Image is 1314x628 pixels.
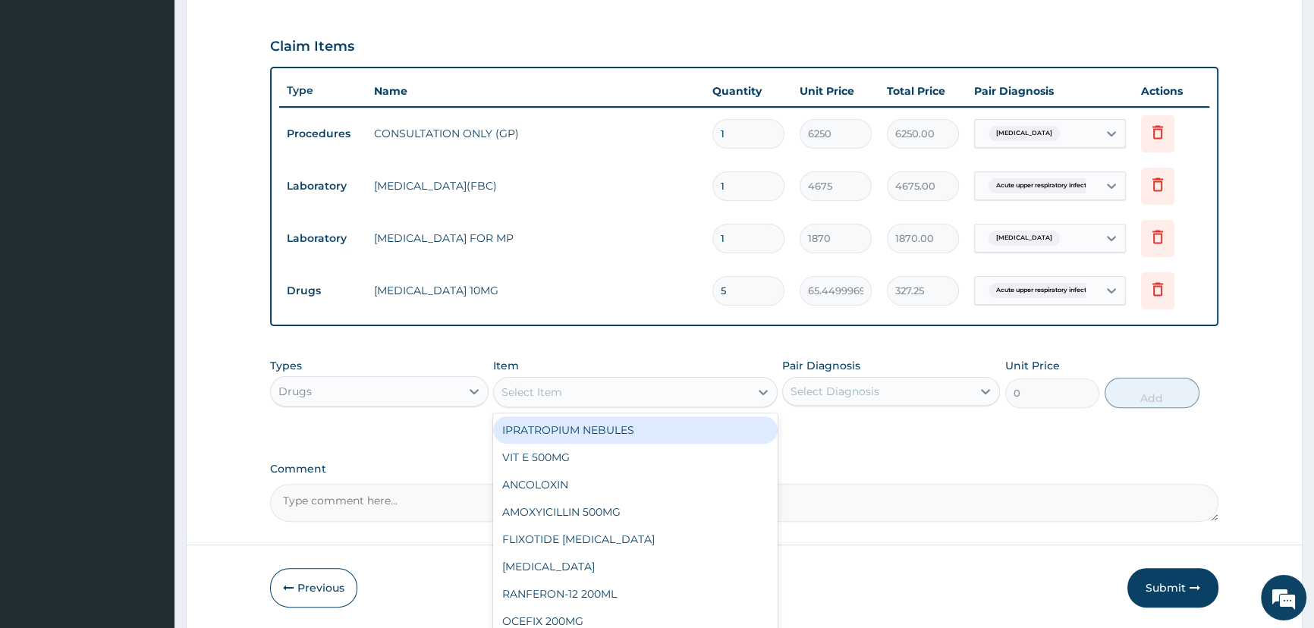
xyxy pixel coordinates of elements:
[366,223,705,253] td: [MEDICAL_DATA] FOR MP
[791,384,879,399] div: Select Diagnosis
[270,463,1218,476] label: Comment
[279,77,366,105] th: Type
[279,225,366,253] td: Laboratory
[270,39,354,55] h3: Claim Items
[782,358,860,373] label: Pair Diagnosis
[989,283,1099,298] span: Acute upper respiratory infect...
[279,277,366,305] td: Drugs
[967,76,1133,106] th: Pair Diagnosis
[493,498,778,526] div: AMOXYICILLIN 500MG
[279,172,366,200] td: Laboratory
[493,471,778,498] div: ANCOLOXIN
[249,8,285,44] div: Minimize live chat window
[493,444,778,471] div: VIT E 500MG
[1005,358,1060,373] label: Unit Price
[493,580,778,608] div: RANFERON-12 200ML
[279,120,366,148] td: Procedures
[1127,568,1218,608] button: Submit
[278,384,312,399] div: Drugs
[989,178,1099,193] span: Acute upper respiratory infect...
[366,275,705,306] td: [MEDICAL_DATA] 10MG
[989,231,1060,246] span: [MEDICAL_DATA]
[792,76,879,106] th: Unit Price
[88,191,209,344] span: We're online!
[1133,76,1209,106] th: Actions
[879,76,967,106] th: Total Price
[705,76,792,106] th: Quantity
[270,568,357,608] button: Previous
[28,76,61,114] img: d_794563401_company_1708531726252_794563401
[493,553,778,580] div: [MEDICAL_DATA]
[366,171,705,201] td: [MEDICAL_DATA](FBC)
[493,358,519,373] label: Item
[270,360,302,372] label: Types
[79,85,255,105] div: Chat with us now
[366,118,705,149] td: CONSULTATION ONLY (GP)
[366,76,705,106] th: Name
[1105,378,1199,408] button: Add
[8,414,289,467] textarea: Type your message and hit 'Enter'
[493,526,778,553] div: FLIXOTIDE [MEDICAL_DATA]
[501,385,562,400] div: Select Item
[493,416,778,444] div: IPRATROPIUM NEBULES
[989,126,1060,141] span: [MEDICAL_DATA]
